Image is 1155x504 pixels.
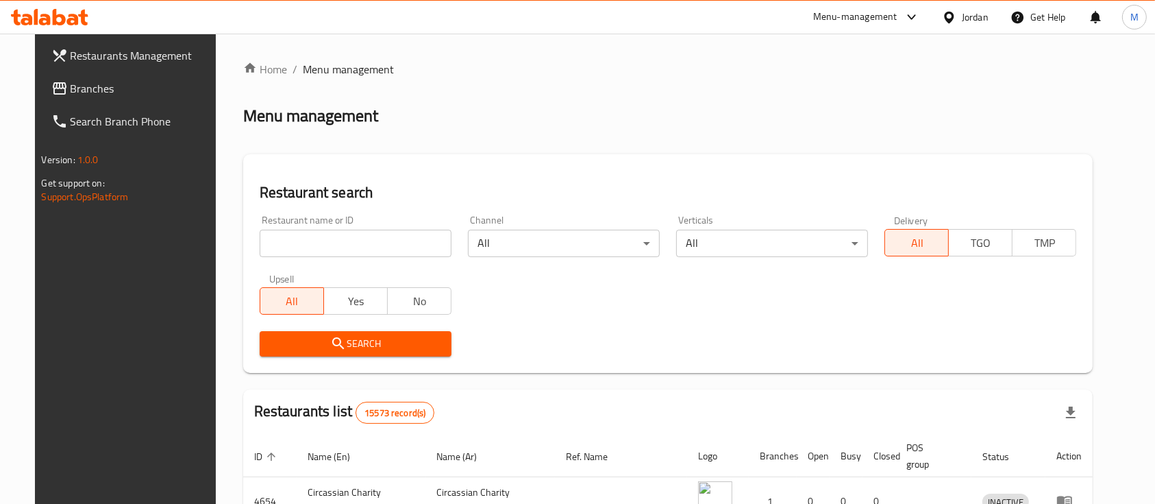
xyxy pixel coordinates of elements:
nav: breadcrumb [243,61,1093,77]
span: Status [982,448,1027,465]
span: M [1130,10,1139,25]
span: ID [254,448,280,465]
div: All [676,230,868,257]
div: All [468,230,660,257]
button: Yes [323,287,388,315]
a: Search Branch Phone [40,105,228,138]
th: Busy [830,435,862,477]
span: All [891,233,943,253]
h2: Restaurants list [254,401,435,424]
span: Search [271,335,440,352]
div: Export file [1054,396,1087,429]
span: TMP [1018,233,1071,253]
th: Action [1045,435,1093,477]
h2: Restaurant search [260,182,1077,203]
div: Total records count [356,402,434,424]
th: Closed [862,435,895,477]
span: POS group [906,440,956,472]
button: All [260,287,324,315]
span: Version: [42,151,75,169]
th: Logo [687,435,749,477]
a: Restaurants Management [40,39,228,72]
span: Search Branch Phone [71,113,217,130]
a: Home [243,61,287,77]
span: 15573 record(s) [356,407,434,420]
button: TGO [948,229,1013,256]
input: Search for restaurant name or ID.. [260,230,451,257]
li: / [293,61,297,77]
th: Open [797,435,830,477]
span: 1.0.0 [77,151,99,169]
button: Search [260,331,451,357]
th: Branches [749,435,797,477]
span: Restaurants Management [71,47,217,64]
button: TMP [1012,229,1076,256]
div: Menu-management [813,9,897,25]
span: TGO [954,233,1007,253]
div: Jordan [962,10,989,25]
a: Support.OpsPlatform [42,188,129,206]
span: Name (Ar) [437,448,495,465]
span: Name (En) [308,448,368,465]
span: All [266,291,319,311]
a: Branches [40,72,228,105]
span: Menu management [303,61,394,77]
label: Upsell [269,274,295,283]
label: Delivery [894,215,928,225]
button: No [387,287,451,315]
span: No [393,291,446,311]
span: Yes [330,291,382,311]
span: Get support on: [42,174,105,192]
span: Branches [71,80,217,97]
h2: Menu management [243,105,378,127]
span: Ref. Name [566,448,625,465]
button: All [884,229,949,256]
